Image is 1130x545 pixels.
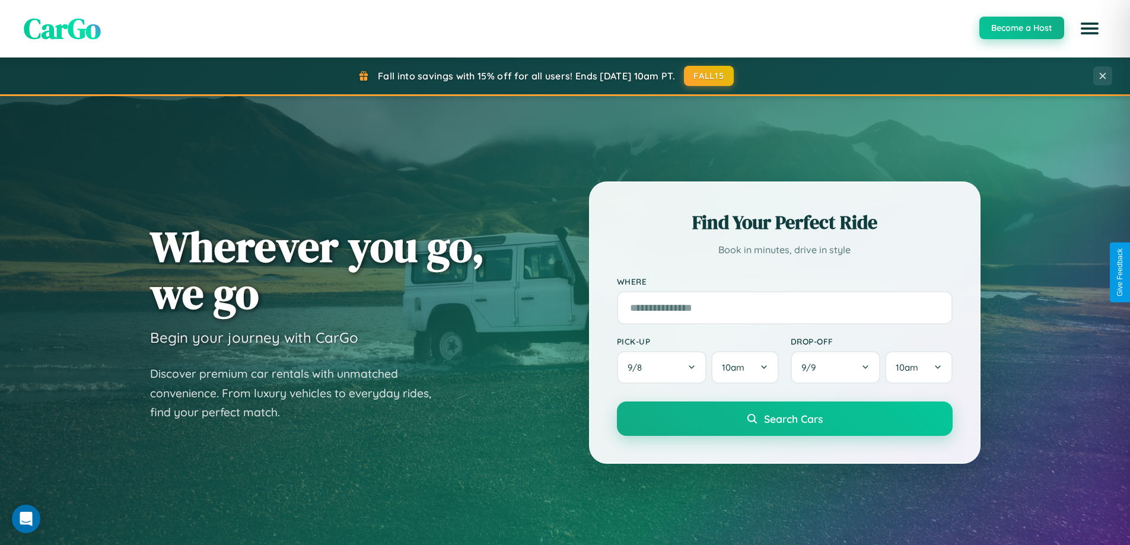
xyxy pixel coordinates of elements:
div: Give Feedback [1116,248,1124,297]
button: Open menu [1073,12,1106,45]
label: Pick-up [617,336,779,346]
button: 9/9 [791,351,881,384]
button: FALL15 [684,66,734,86]
p: Discover premium car rentals with unmatched convenience. From luxury vehicles to everyday rides, ... [150,364,447,422]
button: Become a Host [979,17,1064,39]
span: 10am [896,362,918,373]
span: Search Cars [764,412,823,425]
span: 9 / 8 [628,362,648,373]
span: 9 / 9 [801,362,822,373]
p: Book in minutes, drive in style [617,241,953,259]
label: Where [617,276,953,286]
span: Fall into savings with 15% off for all users! Ends [DATE] 10am PT. [378,70,675,82]
button: 10am [885,351,952,384]
h1: Wherever you go, we go [150,223,485,317]
label: Drop-off [791,336,953,346]
span: CarGo [24,9,101,48]
h3: Begin your journey with CarGo [150,329,358,346]
h2: Find Your Perfect Ride [617,209,953,235]
button: 10am [711,351,778,384]
button: 9/8 [617,351,707,384]
button: Search Cars [617,401,953,436]
span: 10am [722,362,744,373]
div: Open Intercom Messenger [12,505,40,533]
